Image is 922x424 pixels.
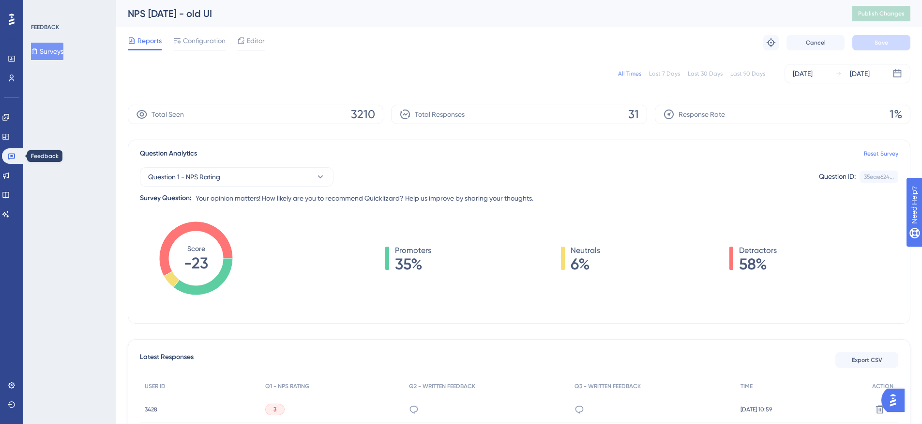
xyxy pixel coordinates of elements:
[571,245,600,256] span: Neutrals
[571,256,600,272] span: 6%
[875,39,888,47] span: Save
[145,406,157,413] span: 3428
[395,245,431,256] span: Promoters
[187,245,205,252] tspan: Score
[741,382,753,390] span: TIME
[137,35,162,47] span: Reports
[395,256,431,272] span: 35%
[140,167,333,187] button: Question 1 - NPS Rating
[649,70,680,78] div: Last 7 Days
[145,382,166,390] span: USER ID
[574,382,641,390] span: Q3 - WRITTEN FEEDBACK
[31,23,59,31] div: FEEDBACK
[618,70,641,78] div: All Times
[196,192,533,204] span: Your opinion matters! How likely are you to recommend Quicklizard? Help us improve by sharing you...
[688,70,723,78] div: Last 30 Days
[628,107,639,122] span: 31
[786,35,845,50] button: Cancel
[679,109,725,120] span: Response Rate
[140,148,197,159] span: Question Analytics
[739,245,777,256] span: Detractors
[183,35,226,47] span: Configuration
[793,68,813,79] div: [DATE]
[852,35,910,50] button: Save
[890,107,902,122] span: 1%
[265,382,309,390] span: Q1 - NPS RATING
[409,382,475,390] span: Q2 - WRITTEN FEEDBACK
[247,35,265,47] span: Editor
[864,173,894,181] div: 35eae624...
[351,107,375,122] span: 3210
[858,10,905,17] span: Publish Changes
[852,356,882,364] span: Export CSV
[864,150,898,157] a: Reset Survey
[151,109,184,120] span: Total Seen
[730,70,765,78] div: Last 90 Days
[852,6,910,21] button: Publish Changes
[140,351,194,369] span: Latest Responses
[835,352,898,368] button: Export CSV
[850,68,870,79] div: [DATE]
[273,406,276,413] span: 3
[881,386,910,415] iframe: UserGuiding AI Assistant Launcher
[148,171,220,183] span: Question 1 - NPS Rating
[819,171,856,183] div: Question ID:
[184,254,208,272] tspan: -23
[23,2,60,14] span: Need Help?
[31,43,63,60] button: Surveys
[415,109,465,120] span: Total Responses
[739,256,777,272] span: 58%
[872,382,893,390] span: ACTION
[741,406,772,413] span: [DATE] 10:59
[140,192,192,204] div: Survey Question:
[806,39,826,47] span: Cancel
[128,7,828,20] div: NPS [DATE] - old UI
